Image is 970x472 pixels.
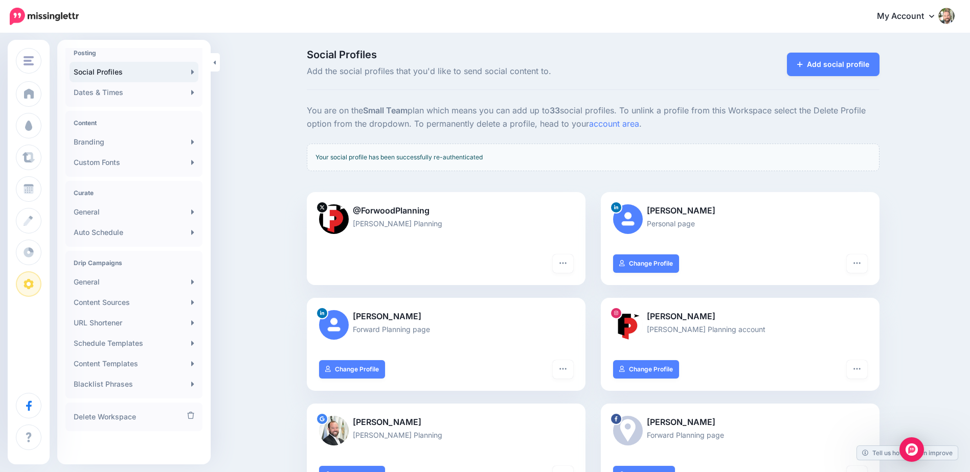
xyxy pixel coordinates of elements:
[24,56,34,65] img: menu.png
[70,132,198,152] a: Branding
[319,360,385,379] a: Change Profile
[319,416,573,429] p: [PERSON_NAME]
[319,429,573,441] p: [PERSON_NAME] Planning
[74,189,194,197] h4: Curate
[307,50,684,60] span: Social Profiles
[613,310,867,323] p: [PERSON_NAME]
[70,313,198,333] a: URL Shortener
[319,323,573,335] p: Forward Planning page
[319,310,573,323] p: [PERSON_NAME]
[589,119,639,129] a: account area
[613,360,679,379] a: Change Profile
[319,218,573,229] p: [PERSON_NAME] Planning
[70,152,198,173] a: Custom Fonts
[307,104,879,131] p: You are on the plan which means you can add up to social profiles. To unlink a profile from this ...
[319,204,573,218] p: @ForwoodPlanning
[899,437,924,462] div: Open Intercom Messenger
[74,119,194,127] h4: Content
[787,53,879,76] a: Add social profile
[613,429,867,441] p: Forward Planning page
[613,204,867,218] p: [PERSON_NAME]
[70,202,198,222] a: General
[70,407,198,427] a: Delete Workspace
[10,8,79,25] img: Missinglettr
[613,310,643,340] img: 19985432_110960006220019_4666973663549980672_a-bsa99801.jpg
[319,310,349,340] img: user_default_image.png
[867,4,955,29] a: My Account
[613,416,867,429] p: [PERSON_NAME]
[550,105,560,115] b: 33
[70,272,198,292] a: General
[319,416,349,445] img: AOh14GgVEZ1AcgUk_oeUOo_3U9TX8h-DhNGITrse0aBZXQs96-c-66091.png
[70,82,198,103] a: Dates & Times
[307,144,879,171] div: Your social profile has been successfully re-authenticated
[70,353,198,374] a: Content Templates
[363,105,408,115] b: Small Team
[613,416,643,445] img: picture-bsa64206.png
[70,374,198,394] a: Blacklist Phrases
[70,222,198,243] a: Auto Schedule
[74,259,194,267] h4: Drip Campaigns
[70,333,198,353] a: Schedule Templates
[319,204,349,234] img: YcJPVmyT-1872.jpg
[613,323,867,335] p: [PERSON_NAME] Planning account
[613,204,643,234] img: user_default_image.png
[857,446,958,460] a: Tell us how we can improve
[613,218,867,229] p: Personal page
[613,254,679,273] a: Change Profile
[70,62,198,82] a: Social Profiles
[74,49,194,57] h4: Posting
[307,65,684,78] span: Add the social profiles that you'd like to send social content to.
[70,292,198,313] a: Content Sources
